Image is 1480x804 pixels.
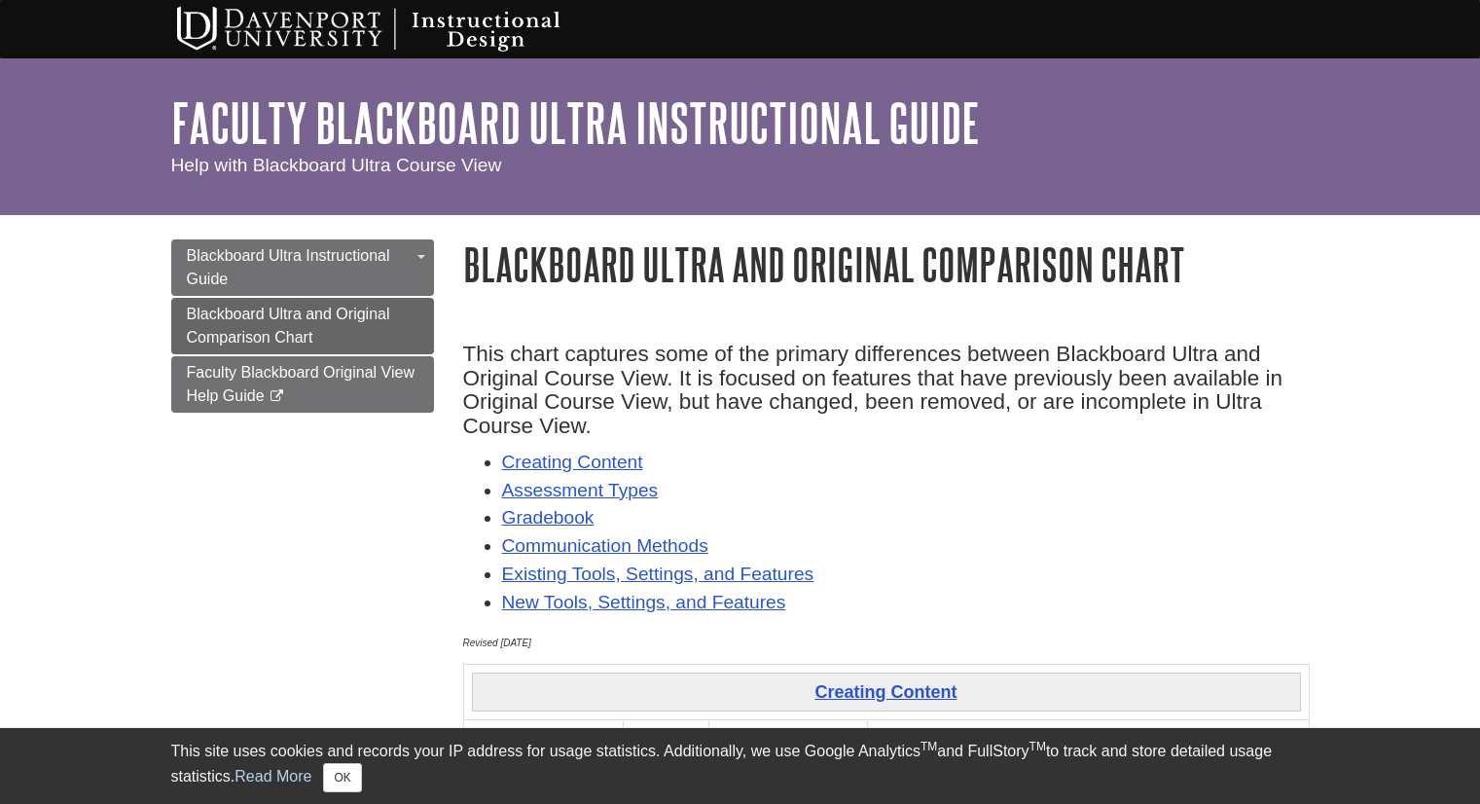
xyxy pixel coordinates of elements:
[171,298,434,354] a: Blackboard Ultra and Original Comparison Chart
[463,343,1310,439] h4: This chart captures some of the primary differences between Blackboard Ultra and Original Course ...
[815,682,957,702] strong: Creating Content
[502,592,786,612] a: New Tools, Settings, and Features
[187,364,415,404] span: Faculty Blackboard Original View Help Guide
[592,414,597,438] span: .
[502,452,643,472] a: Creating Content
[502,480,659,500] a: Assessment Types
[187,306,390,346] span: Blackboard Ultra and Original Comparison Chart
[463,638,531,648] em: Revised [DATE]
[502,535,708,556] a: Communication Methods
[269,390,285,403] i: This link opens in a new window
[171,356,434,413] a: Faculty Blackboard Original View Help Guide
[171,239,434,413] div: Guide Page Menu
[171,92,980,153] a: Faculty Blackboard Ultra Instructional Guide
[1029,740,1046,753] sup: TM
[162,5,629,54] img: Davenport University Instructional Design
[187,247,390,287] span: Blackboard Ultra Instructional Guide
[323,763,361,792] button: Close
[920,740,937,753] sup: TM
[502,564,814,584] a: Existing Tools, Settings, and Features
[171,740,1310,792] div: This site uses cookies and records your IP address for usage statistics. Additionally, we use Goo...
[235,768,311,785] a: Read More
[463,239,1310,289] h1: Blackboard Ultra and Original Comparison Chart
[171,155,502,175] span: Help with Blackboard Ultra Course View
[171,239,434,296] a: Blackboard Ultra Instructional Guide
[502,507,595,528] a: Gradebook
